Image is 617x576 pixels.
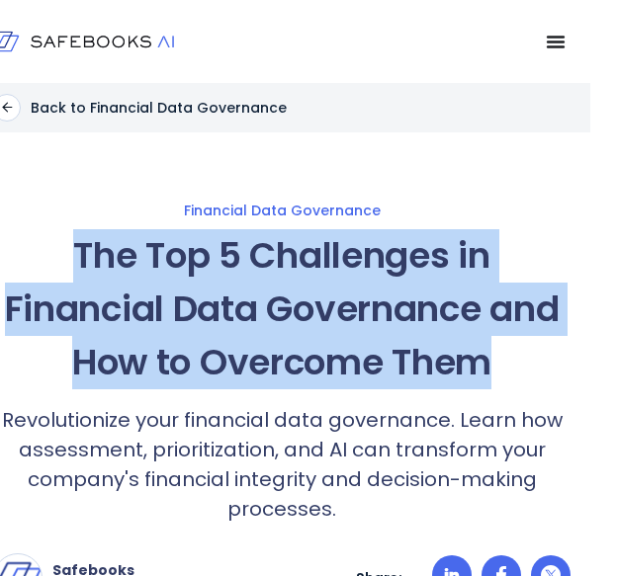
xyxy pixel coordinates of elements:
[31,99,287,117] p: Back to Financial Data Governance
[546,32,566,51] button: Menu Toggle
[255,32,566,51] nav: Menu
